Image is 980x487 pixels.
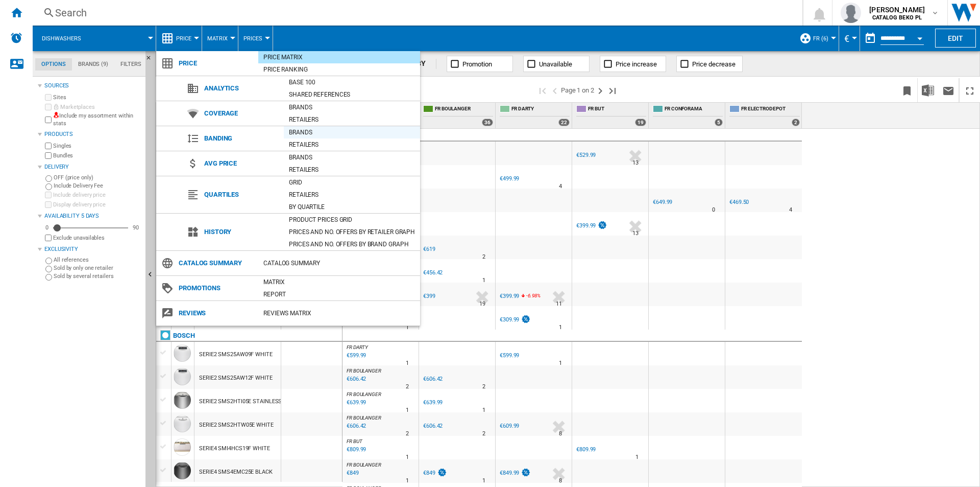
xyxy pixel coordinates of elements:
span: History [199,225,284,239]
span: Quartiles [199,188,284,202]
div: Retailers [284,190,420,200]
div: Prices and No. offers by brand graph [284,239,420,249]
div: Brands [284,127,420,137]
span: Avg price [199,156,284,171]
div: Retailers [284,140,420,150]
div: Price Ranking [258,64,420,75]
span: Coverage [199,106,284,121]
div: Retailers [284,114,420,125]
span: Price [174,56,258,71]
span: Analytics [199,81,284,96]
div: Catalog Summary [258,258,420,268]
span: Promotions [174,281,258,295]
div: Shared references [284,89,420,100]
div: Retailers [284,165,420,175]
div: Price Matrix [258,52,420,62]
span: Banding [199,131,284,146]
div: Brands [284,152,420,163]
div: Base 100 [284,77,420,87]
span: Reviews [174,306,258,320]
div: Product prices grid [284,215,420,225]
div: Brands [284,102,420,112]
div: Grid [284,177,420,188]
div: Report [258,289,420,299]
div: By quartile [284,202,420,212]
span: Catalog Summary [174,256,258,270]
div: REVIEWS Matrix [258,308,420,318]
div: Prices and No. offers by retailer graph [284,227,420,237]
div: Matrix [258,277,420,287]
